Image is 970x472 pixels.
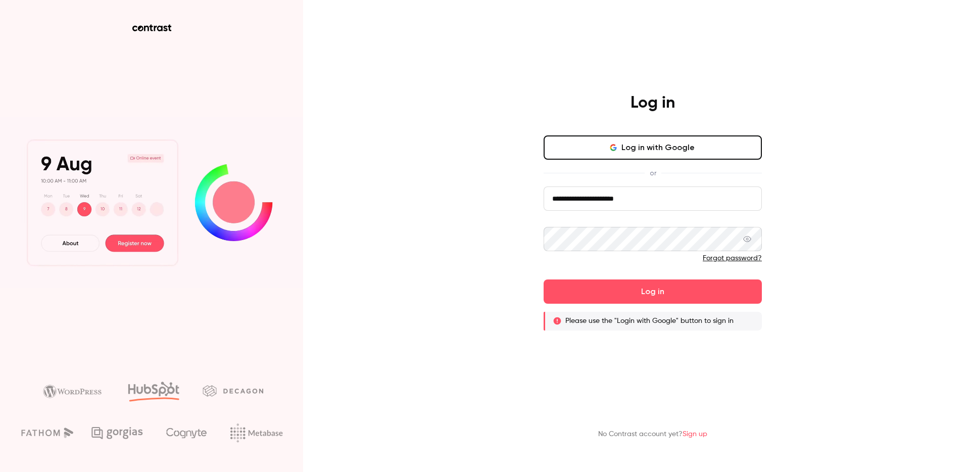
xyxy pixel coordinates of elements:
h4: Log in [630,93,675,113]
p: Please use the "Login with Google" button to sign in [565,316,734,326]
button: Log in with Google [544,135,762,160]
button: Log in [544,279,762,304]
a: Forgot password? [703,255,762,262]
span: or [645,168,661,178]
img: decagon [203,385,263,396]
p: No Contrast account yet? [598,429,707,440]
a: Sign up [683,431,707,438]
